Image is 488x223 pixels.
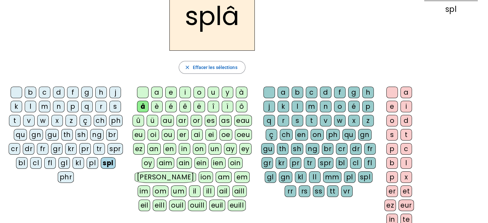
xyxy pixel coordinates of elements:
div: v [23,115,35,126]
div: oy [142,157,154,169]
div: z [362,115,374,126]
div: kr [276,157,287,169]
div: spr [318,157,333,169]
div: c [400,143,412,155]
div: euill [228,200,246,211]
div: cr [9,143,20,155]
div: gn [30,129,43,141]
div: e [386,101,398,112]
div: î [208,101,219,112]
div: ar [176,115,188,126]
div: o [334,101,346,112]
div: eil [139,200,150,211]
div: é [348,101,360,112]
div: br [322,143,333,155]
div: q [81,101,93,112]
div: k [11,101,22,112]
div: p [362,101,374,112]
div: n [53,101,64,112]
div: fl [44,157,56,169]
div: fr [37,143,48,155]
div: ch [94,115,107,126]
div: au [161,115,174,126]
div: f [67,87,79,98]
div: em [234,171,250,183]
div: um [171,185,186,197]
div: d [53,87,64,98]
div: k [278,101,289,112]
div: a [400,87,412,98]
div: spl [358,171,373,183]
div: g [348,87,360,98]
mat-icon: close [184,64,190,70]
div: c [306,87,317,98]
div: tr [304,157,315,169]
div: b [25,87,36,98]
button: Effacer les sélections [179,61,245,74]
div: s [109,101,121,112]
div: kl [73,157,84,169]
div: i [400,101,412,112]
div: i [179,87,191,98]
div: è [151,101,163,112]
div: an [147,143,161,155]
div: br [106,129,118,141]
div: s [292,115,303,126]
div: pl [87,157,98,169]
div: aim [157,157,175,169]
div: [PERSON_NAME] [135,171,196,183]
div: er [386,185,398,197]
div: rs [299,185,310,197]
div: l [25,101,36,112]
div: s [386,129,398,141]
div: un [209,143,221,155]
div: oi [148,129,159,141]
div: ü [147,115,158,126]
div: j [109,87,121,98]
div: p [386,143,398,155]
div: ouill [188,200,206,211]
div: dr [23,143,34,155]
div: ain [177,157,192,169]
div: gl [265,171,276,183]
div: d [320,87,331,98]
div: aill [232,185,247,197]
div: pr [290,157,301,169]
div: om [153,185,168,197]
div: ll [309,171,321,183]
div: gu [261,143,274,155]
div: o [386,115,398,126]
div: û [133,115,144,126]
div: er [177,129,189,141]
div: x [400,171,412,183]
div: sh [75,129,88,141]
div: t [306,115,317,126]
div: spr [107,143,123,155]
div: ez [384,200,396,211]
div: mm [323,171,341,183]
div: rr [285,185,296,197]
div: qu [342,129,355,141]
div: ouil [169,200,185,211]
div: ph [109,115,123,126]
div: ion [199,171,213,183]
div: pl [344,171,355,183]
div: gn [358,129,372,141]
div: m [39,101,50,112]
div: p [67,101,79,112]
div: q [263,115,275,126]
div: b [386,157,398,169]
div: ô [236,101,247,112]
div: h [362,87,374,98]
div: ss [313,185,324,197]
div: u [208,87,219,98]
div: gl [58,157,70,169]
div: fl [364,157,376,169]
div: cl [350,157,362,169]
div: w [334,115,346,126]
div: oeu [235,129,252,141]
div: dr [350,143,362,155]
div: ien [211,157,226,169]
div: ein [194,157,209,169]
div: ë [193,101,205,112]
